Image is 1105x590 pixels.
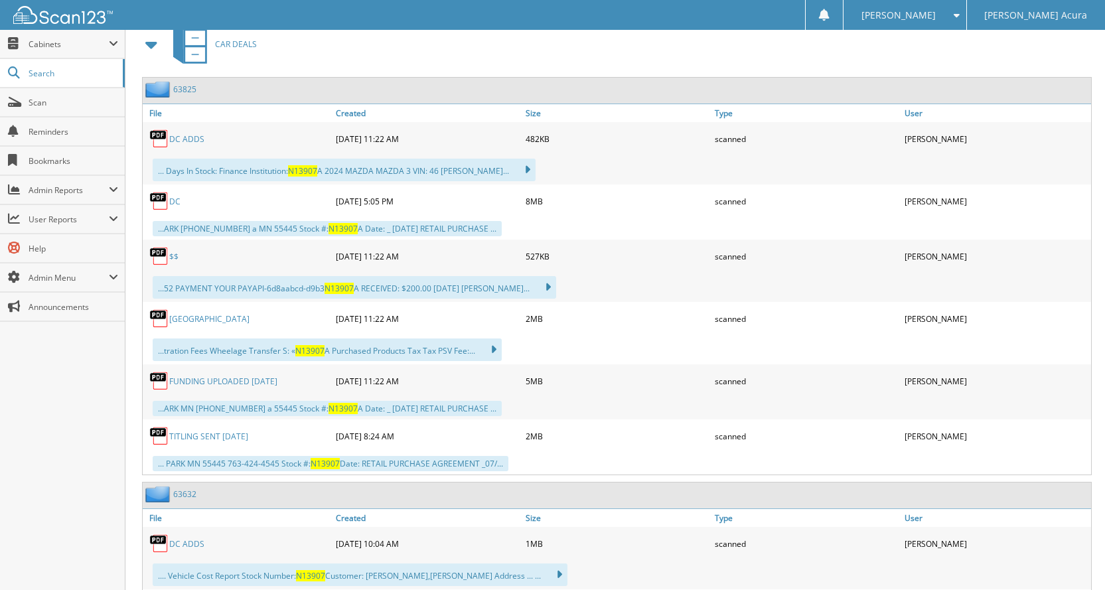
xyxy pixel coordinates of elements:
div: 482KB [522,125,712,152]
a: User [901,509,1091,527]
div: scanned [711,243,901,269]
div: [DATE] 11:22 AM [332,368,522,394]
span: [PERSON_NAME] Acura [984,11,1087,19]
img: PDF.png [149,534,169,553]
span: Admin Reports [29,184,109,196]
span: CAR DEALS [215,38,257,50]
a: $$ [169,251,179,262]
iframe: Chat Widget [1039,526,1105,590]
a: CAR DEALS [165,18,257,70]
span: N13907 [329,403,358,414]
div: [PERSON_NAME] [901,530,1091,557]
div: [DATE] 11:22 AM [332,243,522,269]
div: 2MB [522,305,712,332]
a: Size [522,104,712,122]
div: [PERSON_NAME] [901,243,1091,269]
img: folder2.png [145,486,173,502]
span: N13907 [296,570,325,581]
span: [PERSON_NAME] [861,11,936,19]
a: File [143,509,332,527]
span: Search [29,68,116,79]
div: [DATE] 8:24 AM [332,423,522,449]
div: scanned [711,305,901,332]
div: ... PARK MN 55445 763-424-4545 Stock #: Date: RETAIL PURCHASE AGREEMENT _07/... [153,456,508,471]
img: PDF.png [149,246,169,266]
div: .... Vehicle Cost Report Stock Number: Customer: [PERSON_NAME],[PERSON_NAME] Address ... ... [153,563,567,586]
div: [DATE] 5:05 PM [332,188,522,214]
a: [GEOGRAPHIC_DATA] [169,313,250,325]
a: 63825 [173,84,196,95]
div: scanned [711,188,901,214]
span: N13907 [325,283,354,294]
div: [PERSON_NAME] [901,305,1091,332]
img: scan123-logo-white.svg [13,6,113,24]
a: FUNDING UPLOADED [DATE] [169,376,277,387]
img: PDF.png [149,371,169,391]
div: ... Days In Stock: Finance Institution: A 2024 MAZDA MAZDA 3 VIN: 46 [PERSON_NAME]... [153,159,536,181]
span: Cabinets [29,38,109,50]
span: Admin Menu [29,272,109,283]
span: N13907 [311,458,340,469]
a: Created [332,104,522,122]
span: N13907 [329,223,358,234]
div: ...tration Fees Wheelage Transfer S: « A Purchased Products Tax Tax PSV Fee:... [153,338,502,361]
span: User Reports [29,214,109,225]
a: DC [169,196,181,207]
div: 2MB [522,423,712,449]
img: PDF.png [149,426,169,446]
div: scanned [711,530,901,557]
a: Size [522,509,712,527]
a: User [901,104,1091,122]
a: 63632 [173,488,196,500]
a: TITLING SENT [DATE] [169,431,248,442]
div: [DATE] 11:22 AM [332,305,522,332]
div: scanned [711,423,901,449]
img: folder2.png [145,81,173,98]
div: 5MB [522,368,712,394]
a: Type [711,509,901,527]
div: [DATE] 11:22 AM [332,125,522,152]
div: [PERSON_NAME] [901,125,1091,152]
span: Bookmarks [29,155,118,167]
a: DC ADDS [169,133,204,145]
div: scanned [711,125,901,152]
a: File [143,104,332,122]
span: Help [29,243,118,254]
div: [PERSON_NAME] [901,368,1091,394]
img: PDF.png [149,309,169,329]
span: N13907 [295,345,325,356]
img: PDF.png [149,129,169,149]
span: N13907 [288,165,317,177]
div: scanned [711,368,901,394]
a: Created [332,509,522,527]
a: Type [711,104,901,122]
div: ...ARK [PHONE_NUMBER] a MN 55445 Stock #: A Date: _ [DATE] RETAIL PURCHASE ... [153,221,502,236]
a: DC ADDS [169,538,204,550]
img: PDF.png [149,191,169,211]
div: ...52 PAYMENT YOUR PAYAPI-6d8aabcd-d9b3 A RECEIVED: $200.00 [DATE] [PERSON_NAME]... [153,276,556,299]
div: [DATE] 10:04 AM [332,530,522,557]
div: 1MB [522,530,712,557]
span: Reminders [29,126,118,137]
span: Scan [29,97,118,108]
div: 8MB [522,188,712,214]
div: [PERSON_NAME] [901,188,1091,214]
div: ...ARK MN [PHONE_NUMBER] a 55445 Stock #: A Date: _ [DATE] RETAIL PURCHASE ... [153,401,502,416]
div: [PERSON_NAME] [901,423,1091,449]
span: Announcements [29,301,118,313]
div: 527KB [522,243,712,269]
